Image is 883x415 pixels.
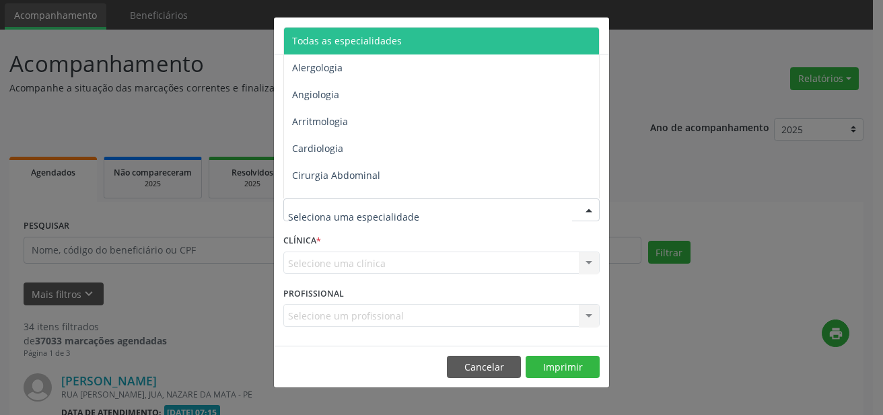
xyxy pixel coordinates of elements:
span: Angiologia [292,88,339,101]
input: Seleciona uma especialidade [288,203,572,230]
label: PROFISSIONAL [283,283,344,304]
span: Todas as especialidades [292,34,402,47]
h5: Relatório de agendamentos [283,27,437,44]
button: Imprimir [526,356,600,379]
label: CLÍNICA [283,231,321,252]
button: Close [582,17,609,50]
span: Alergologia [292,61,343,74]
button: Cancelar [447,356,521,379]
span: Arritmologia [292,115,348,128]
span: Cirurgia Abdominal [292,169,380,182]
span: Cardiologia [292,142,343,155]
span: Cirurgia Bariatrica [292,196,375,209]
